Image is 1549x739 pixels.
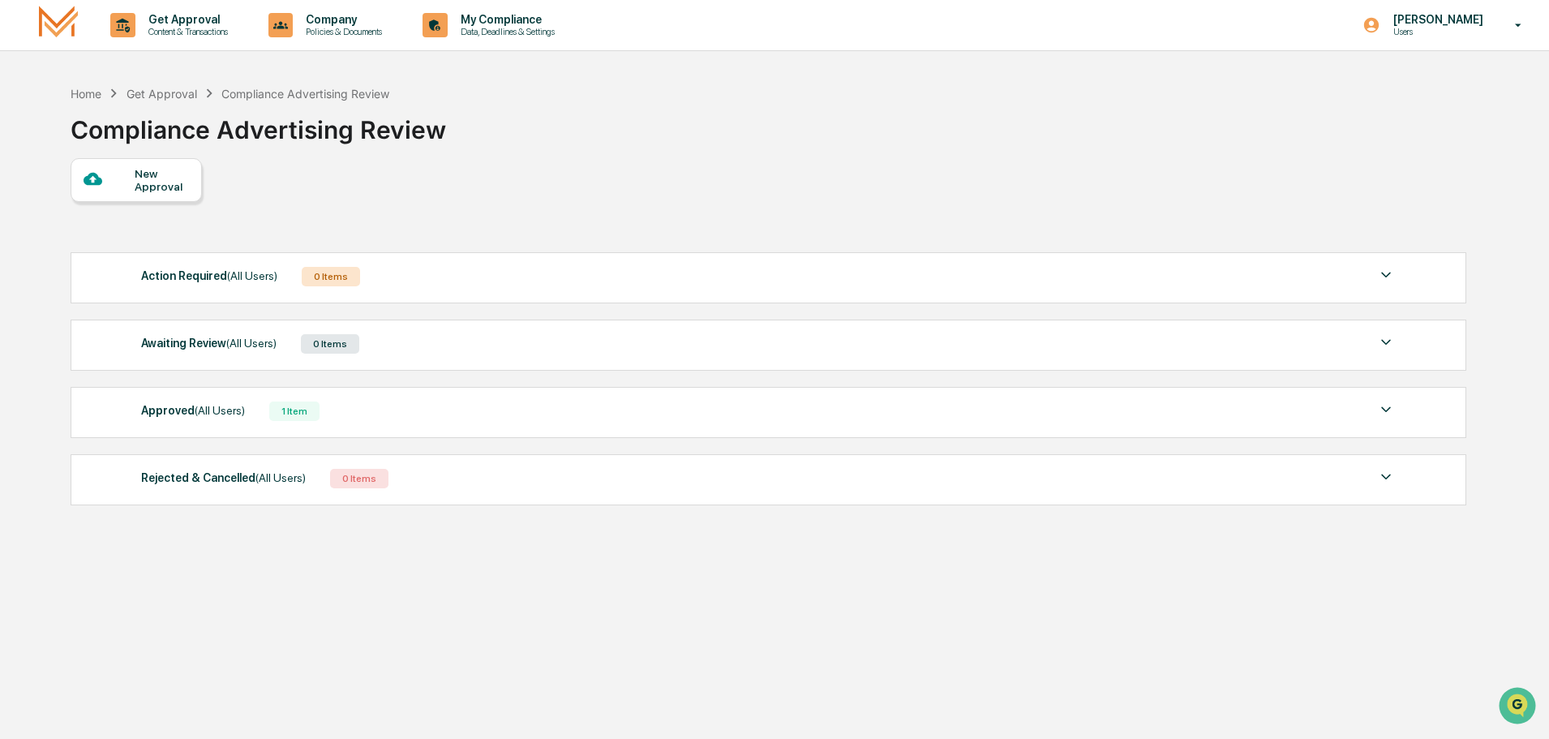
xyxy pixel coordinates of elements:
p: [PERSON_NAME] [1380,13,1491,26]
div: 0 Items [302,267,360,286]
span: (All Users) [195,404,245,417]
p: Content & Transactions [135,26,236,37]
p: Policies & Documents [293,26,390,37]
button: Start new chat [276,129,295,148]
div: 1 Item [269,402,320,421]
img: caret [1376,467,1396,487]
div: We're available if you need us! [55,140,205,153]
span: (All Users) [226,337,277,350]
div: 🖐️ [16,206,29,219]
div: 0 Items [330,469,388,488]
a: 🖐️Preclearance [10,198,111,227]
div: Approved [141,400,245,421]
a: 🗄️Attestations [111,198,208,227]
div: 🗄️ [118,206,131,219]
img: 1746055101610-c473b297-6a78-478c-a979-82029cc54cd1 [16,124,45,153]
span: Attestations [134,204,201,221]
span: Pylon [161,275,196,287]
p: How can we help? [16,34,295,60]
span: (All Users) [255,471,306,484]
div: Start new chat [55,124,266,140]
div: 🔎 [16,237,29,250]
a: 🔎Data Lookup [10,229,109,258]
img: caret [1376,333,1396,352]
span: Data Lookup [32,235,102,251]
div: 0 Items [301,334,359,354]
p: Users [1380,26,1491,37]
img: logo [39,6,78,44]
div: New Approval [135,167,189,193]
p: Data, Deadlines & Settings [448,26,563,37]
span: Preclearance [32,204,105,221]
p: My Compliance [448,13,563,26]
div: Compliance Advertising Review [221,87,389,101]
div: Awaiting Review [141,333,277,354]
span: (All Users) [227,269,277,282]
p: Company [293,13,390,26]
iframe: Open customer support [1497,685,1541,729]
a: Powered byPylon [114,274,196,287]
div: Rejected & Cancelled [141,467,306,488]
div: Home [71,87,101,101]
img: caret [1376,265,1396,285]
div: Compliance Advertising Review [71,102,446,144]
p: Get Approval [135,13,236,26]
div: Action Required [141,265,277,286]
div: Get Approval [127,87,197,101]
img: caret [1376,400,1396,419]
